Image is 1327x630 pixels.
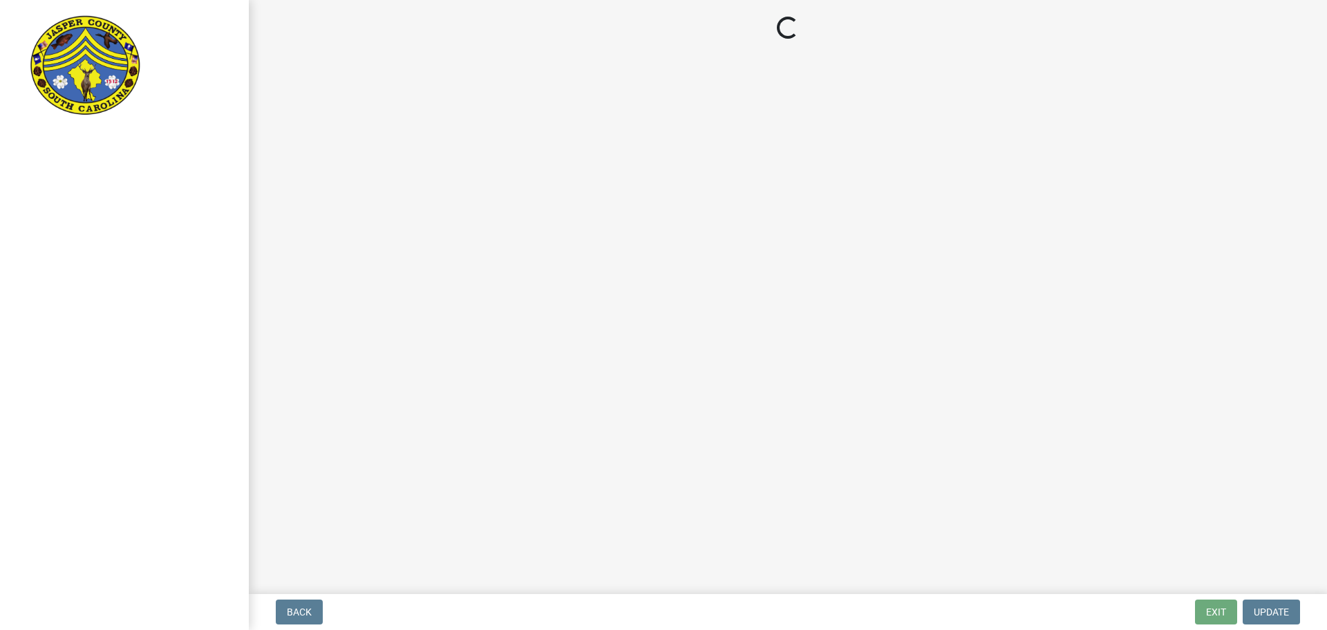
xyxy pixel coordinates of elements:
img: Jasper County, South Carolina [28,15,143,118]
button: Back [276,600,323,624]
span: Back [287,606,312,618]
span: Update [1254,606,1289,618]
button: Exit [1195,600,1237,624]
button: Update [1243,600,1300,624]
